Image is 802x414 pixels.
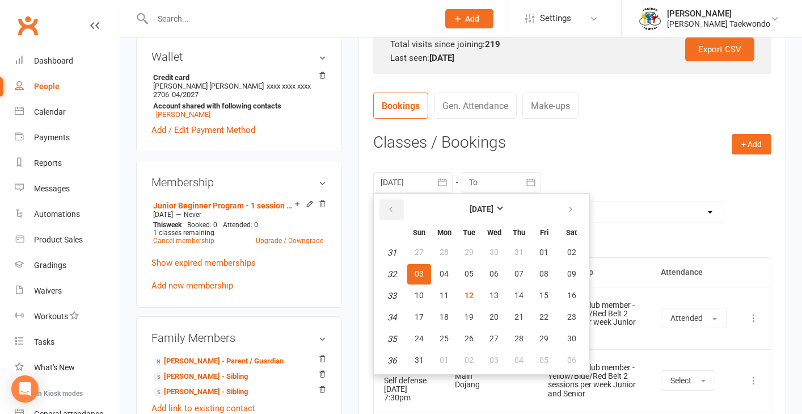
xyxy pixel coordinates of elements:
[685,37,754,61] a: Export CSV
[387,248,396,258] em: 31
[153,371,248,383] a: [PERSON_NAME] - Sibling
[482,329,506,349] button: 27
[514,291,524,300] span: 14
[489,291,499,300] span: 13
[153,82,311,99] span: xxxx xxxx xxxx 2706
[538,258,651,287] th: Membership
[407,242,431,263] button: 27
[149,11,430,27] input: Search...
[440,312,449,321] span: 18
[434,93,517,119] a: Gen. Attendance
[415,356,424,365] span: 31
[432,264,456,285] button: 04
[455,372,488,390] div: Main Dojang
[567,356,576,365] span: 06
[15,48,120,74] a: Dashboard
[440,269,449,278] span: 04
[256,237,323,245] a: Upgrade / Downgrade
[507,329,531,349] button: 28
[15,99,120,125] a: Calendar
[150,210,326,219] div: —
[567,291,576,300] span: 16
[457,264,481,285] button: 05
[514,334,524,343] span: 28
[557,264,586,285] button: 09
[432,350,456,371] button: 01
[489,356,499,365] span: 03
[465,269,474,278] span: 05
[150,221,184,229] div: week
[153,356,284,367] a: [PERSON_NAME] - Parent / Guardian
[432,307,456,328] button: 18
[440,334,449,343] span: 25
[539,248,548,257] span: 01
[390,51,754,65] div: Last seen:
[34,107,66,116] div: Calendar
[34,158,62,168] div: Reports
[670,313,703,323] span: Attended
[440,291,449,300] span: 11
[387,291,396,301] em: 33
[387,312,396,323] em: 34
[151,176,326,189] h3: Membership
[667,19,770,29] div: [PERSON_NAME] Taekwondo
[153,229,214,237] span: 1 classes remaining
[567,269,576,278] span: 09
[407,286,431,306] button: 10
[34,261,66,270] div: Gradings
[514,248,524,257] span: 31
[489,269,499,278] span: 06
[557,286,586,306] button: 16
[153,102,320,110] strong: Account shared with following contacts
[153,211,173,219] span: [DATE]
[507,350,531,371] button: 04
[661,370,715,391] button: Select
[432,242,456,263] button: 28
[532,329,556,349] button: 29
[34,210,80,219] div: Automations
[34,337,54,346] div: Tasks
[532,350,556,371] button: 05
[373,134,771,152] h3: Classes / Bookings
[470,204,493,214] strong: [DATE]
[465,14,479,23] span: Add
[567,334,576,343] span: 30
[407,307,431,328] button: 17
[390,37,754,51] div: Total visits since joining:
[15,202,120,227] a: Automations
[153,221,166,229] span: This
[514,269,524,278] span: 07
[507,286,531,306] button: 14
[567,312,576,321] span: 23
[14,11,42,40] a: Clubworx
[156,110,210,119] a: [PERSON_NAME]
[557,329,586,349] button: 30
[732,134,771,154] button: + Add
[415,248,424,257] span: 27
[11,375,39,403] div: Open Intercom Messenger
[557,242,586,263] button: 02
[440,356,449,365] span: 01
[670,376,691,385] span: Select
[507,264,531,285] button: 07
[151,258,256,268] a: Show expired memberships
[187,221,217,229] span: Booked: 0
[15,227,120,253] a: Product Sales
[507,307,531,328] button: 21
[485,39,500,49] strong: 219
[487,228,501,237] small: Wednesday
[489,334,499,343] span: 27
[457,307,481,328] button: 19
[513,228,525,237] small: Thursday
[151,72,326,120] li: [PERSON_NAME] [PERSON_NAME]
[557,307,586,328] button: 23
[463,228,475,237] small: Tuesday
[153,386,248,398] a: [PERSON_NAME] - Sibling
[482,286,506,306] button: 13
[489,312,499,321] span: 20
[639,7,661,30] img: thumb_image1638236014.png
[15,304,120,329] a: Workouts
[514,312,524,321] span: 21
[539,291,548,300] span: 15
[445,9,493,28] button: Add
